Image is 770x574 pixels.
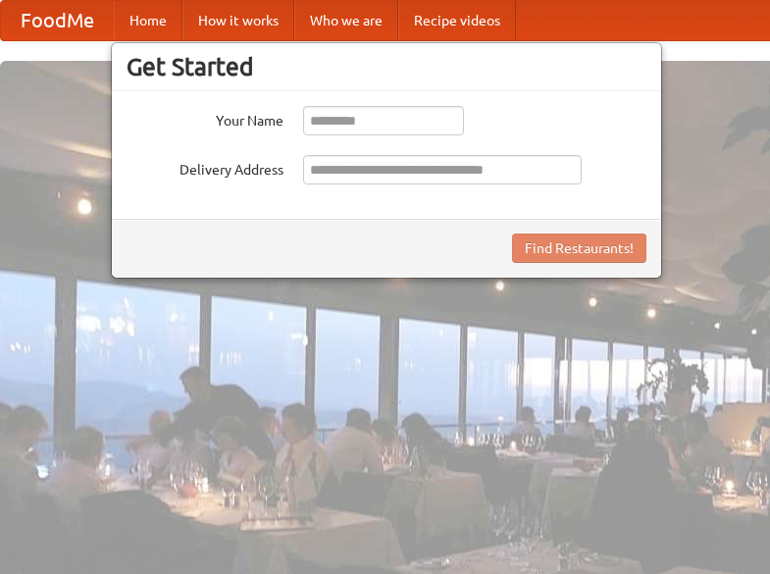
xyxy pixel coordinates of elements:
[127,52,646,81] h3: Get Started
[512,234,646,263] button: Find Restaurants!
[127,155,283,180] label: Delivery Address
[398,1,516,40] a: Recipe videos
[114,1,182,40] a: Home
[127,106,283,130] label: Your Name
[1,1,114,40] a: FoodMe
[294,1,398,40] a: Who we are
[182,1,294,40] a: How it works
